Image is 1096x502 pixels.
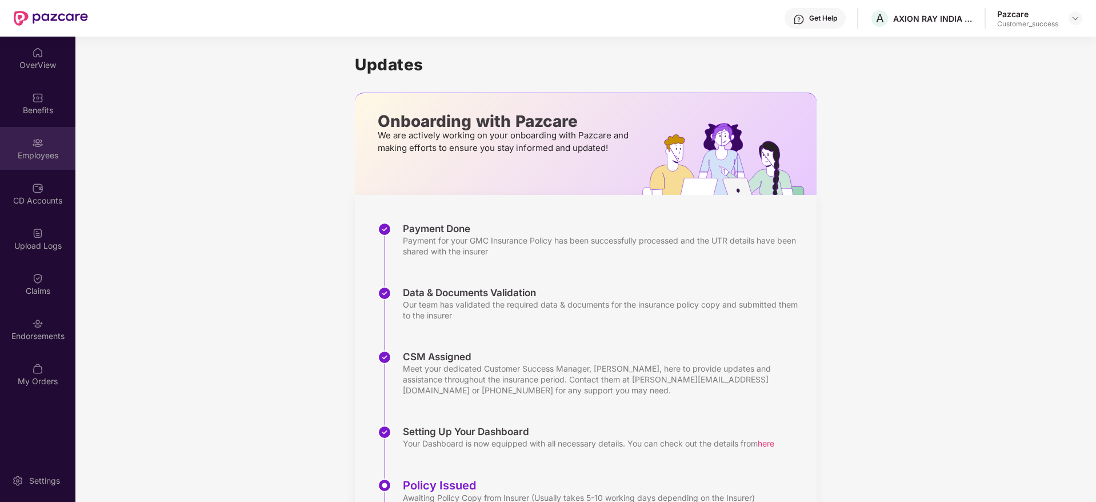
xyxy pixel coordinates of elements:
[12,475,23,487] img: svg+xml;base64,PHN2ZyBpZD0iU2V0dGluZy0yMHgyMCIgeG1sbnM9Imh0dHA6Ly93d3cudzMub3JnLzIwMDAvc3ZnIiB3aW...
[14,11,88,26] img: New Pazcare Logo
[32,92,43,103] img: svg+xml;base64,PHN2ZyBpZD0iQmVuZWZpdHMiIHhtbG5zPSJodHRwOi8vd3d3LnczLm9yZy8yMDAwL3N2ZyIgd2lkdGg9Ij...
[997,19,1058,29] div: Customer_success
[378,479,391,492] img: svg+xml;base64,PHN2ZyBpZD0iU3RlcC1BY3RpdmUtMzJ4MzIiIHhtbG5zPSJodHRwOi8vd3d3LnczLm9yZy8yMDAwL3N2Zy...
[403,438,774,449] div: Your Dashboard is now equipped with all necessary details. You can check out the details from
[32,318,43,329] img: svg+xml;base64,PHN2ZyBpZD0iRW5kb3JzZW1lbnRzIiB4bWxucz0iaHR0cDovL3d3dy53My5vcmcvMjAwMC9zdmciIHdpZH...
[26,475,63,487] div: Settings
[403,350,805,363] div: CSM Assigned
[793,14,805,25] img: svg+xml;base64,PHN2ZyBpZD0iSGVscC0zMngzMiIgeG1sbnM9Imh0dHA6Ly93d3cudzMub3JnLzIwMDAvc3ZnIiB3aWR0aD...
[403,479,755,492] div: Policy Issued
[809,14,837,23] div: Get Help
[403,286,805,299] div: Data & Documents Validation
[378,286,391,300] img: svg+xml;base64,PHN2ZyBpZD0iU3RlcC1Eb25lLTMyeDMyIiB4bWxucz0iaHR0cDovL3d3dy53My5vcmcvMjAwMC9zdmciIH...
[893,13,973,24] div: AXION RAY INDIA PRIVATE LIMITED
[32,228,43,239] img: svg+xml;base64,PHN2ZyBpZD0iVXBsb2FkX0xvZ3MiIGRhdGEtbmFtZT0iVXBsb2FkIExvZ3MiIHhtbG5zPSJodHRwOi8vd3...
[32,363,43,374] img: svg+xml;base64,PHN2ZyBpZD0iTXlfT3JkZXJzIiBkYXRhLW5hbWU9Ik15IE9yZGVycyIgeG1sbnM9Imh0dHA6Ly93d3cudz...
[355,55,817,74] h1: Updates
[876,11,884,25] span: A
[378,222,391,236] img: svg+xml;base64,PHN2ZyBpZD0iU3RlcC1Eb25lLTMyeDMyIiB4bWxucz0iaHR0cDovL3d3dy53My5vcmcvMjAwMC9zdmciIH...
[32,273,43,284] img: svg+xml;base64,PHN2ZyBpZD0iQ2xhaW0iIHhtbG5zPSJodHRwOi8vd3d3LnczLm9yZy8yMDAwL3N2ZyIgd2lkdGg9IjIwIi...
[378,350,391,364] img: svg+xml;base64,PHN2ZyBpZD0iU3RlcC1Eb25lLTMyeDMyIiB4bWxucz0iaHR0cDovL3d3dy53My5vcmcvMjAwMC9zdmciIH...
[403,425,774,438] div: Setting Up Your Dashboard
[403,299,805,321] div: Our team has validated the required data & documents for the insurance policy copy and submitted ...
[997,9,1058,19] div: Pazcare
[403,235,805,257] div: Payment for your GMC Insurance Policy has been successfully processed and the UTR details have be...
[1071,14,1080,23] img: svg+xml;base64,PHN2ZyBpZD0iRHJvcGRvd24tMzJ4MzIiIHhtbG5zPSJodHRwOi8vd3d3LnczLm9yZy8yMDAwL3N2ZyIgd2...
[378,116,632,126] p: Onboarding with Pazcare
[378,129,632,154] p: We are actively working on your onboarding with Pazcare and making efforts to ensure you stay inf...
[758,439,774,448] span: here
[403,363,805,396] div: Meet your dedicated Customer Success Manager, [PERSON_NAME], here to provide updates and assistan...
[32,182,43,194] img: svg+xml;base64,PHN2ZyBpZD0iQ0RfQWNjb3VudHMiIGRhdGEtbmFtZT0iQ0QgQWNjb3VudHMiIHhtbG5zPSJodHRwOi8vd3...
[642,123,817,195] img: hrOnboarding
[378,425,391,439] img: svg+xml;base64,PHN2ZyBpZD0iU3RlcC1Eb25lLTMyeDMyIiB4bWxucz0iaHR0cDovL3d3dy53My5vcmcvMjAwMC9zdmciIH...
[32,47,43,58] img: svg+xml;base64,PHN2ZyBpZD0iSG9tZSIgeG1sbnM9Imh0dHA6Ly93d3cudzMub3JnLzIwMDAvc3ZnIiB3aWR0aD0iMjAiIG...
[32,137,43,149] img: svg+xml;base64,PHN2ZyBpZD0iRW1wbG95ZWVzIiB4bWxucz0iaHR0cDovL3d3dy53My5vcmcvMjAwMC9zdmciIHdpZHRoPS...
[403,222,805,235] div: Payment Done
